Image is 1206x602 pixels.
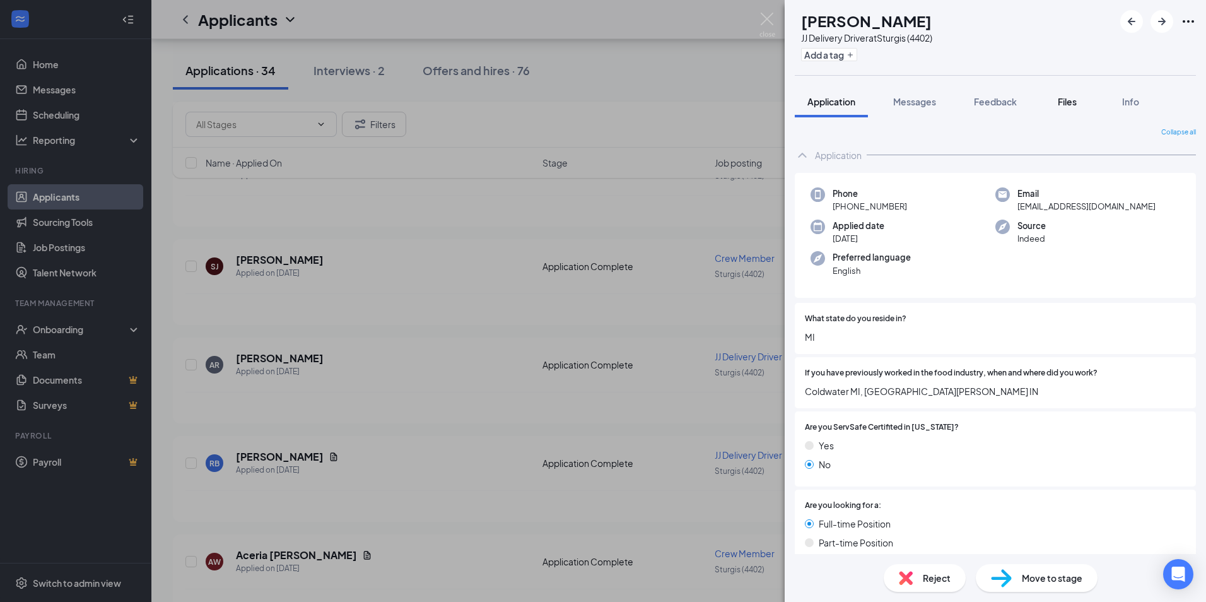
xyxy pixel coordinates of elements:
[805,330,1186,344] span: MI
[1161,127,1196,138] span: Collapse all
[1150,10,1173,33] button: ArrowRight
[801,10,932,32] h1: [PERSON_NAME]
[805,422,959,434] span: Are you ServSafe Certifited in [US_STATE]?
[1017,200,1156,213] span: [EMAIL_ADDRESS][DOMAIN_NAME]
[805,313,906,325] span: What state do you reside in?
[1163,559,1193,589] div: Open Intercom Messenger
[807,96,855,107] span: Application
[805,500,881,512] span: Are you looking for a:
[833,232,884,245] span: [DATE]
[1017,187,1156,200] span: Email
[846,51,854,59] svg: Plus
[819,536,893,550] span: Part-time Position
[1017,232,1046,245] span: Indeed
[1120,10,1143,33] button: ArrowLeftNew
[833,264,911,277] span: English
[801,32,932,44] div: JJ Delivery Driver at Sturgis (4402)
[801,48,857,61] button: PlusAdd a tag
[1058,96,1077,107] span: Files
[1154,14,1169,29] svg: ArrowRight
[819,517,891,531] span: Full-time Position
[819,439,834,452] span: Yes
[833,200,907,213] span: [PHONE_NUMBER]
[923,571,951,585] span: Reject
[1022,571,1082,585] span: Move to stage
[974,96,1017,107] span: Feedback
[833,187,907,200] span: Phone
[1122,96,1139,107] span: Info
[819,457,831,471] span: No
[815,149,862,162] div: Application
[1017,220,1046,232] span: Source
[805,367,1098,379] span: If you have previously worked in the food industry, when and where did you work?
[1181,14,1196,29] svg: Ellipses
[833,220,884,232] span: Applied date
[795,148,810,163] svg: ChevronUp
[833,251,911,264] span: Preferred language
[893,96,936,107] span: Messages
[805,384,1186,398] span: Coldwater MI, [GEOGRAPHIC_DATA][PERSON_NAME] IN
[1124,14,1139,29] svg: ArrowLeftNew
